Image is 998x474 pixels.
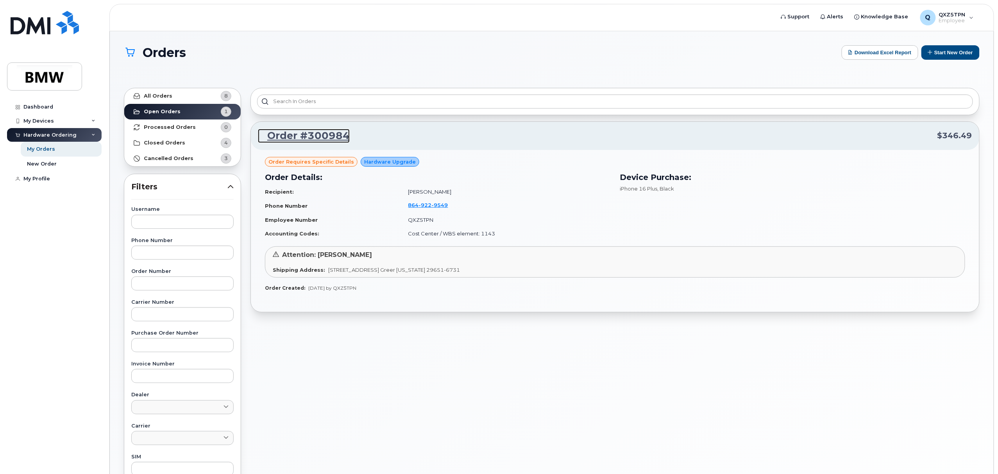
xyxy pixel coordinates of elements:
strong: Phone Number [265,203,308,209]
span: $346.49 [937,130,972,141]
strong: Order Created: [265,285,305,291]
td: QXZ5TPN [401,213,610,227]
span: iPhone 16 Plus [620,185,657,192]
strong: Employee Number [265,217,318,223]
span: Hardware Upgrade [364,158,416,166]
a: Closed Orders4 [124,135,241,151]
strong: Processed Orders [144,124,196,130]
span: 4 [224,139,228,146]
span: Filters [131,181,227,192]
span: 9549 [432,202,448,208]
span: 8 [224,92,228,100]
iframe: Messenger Launcher [964,440,992,468]
label: SIM [131,454,234,460]
span: Attention: [PERSON_NAME] [282,251,372,258]
strong: Open Orders [144,109,181,115]
span: Order requires Specific details [268,158,354,166]
label: Phone Number [131,238,234,243]
button: Download Excel Report [842,45,918,60]
strong: Closed Orders [144,140,185,146]
a: Order #300984 [258,129,350,143]
strong: Shipping Address: [273,267,325,273]
button: Start New Order [921,45,980,60]
a: 8649229549 [408,202,458,208]
label: Dealer [131,392,234,397]
label: Username [131,207,234,212]
span: Orders [143,46,186,59]
span: 1 [224,108,228,115]
a: Processed Orders0 [124,119,241,135]
h3: Order Details: [265,171,610,183]
span: 922 [419,202,432,208]
label: Carrier Number [131,300,234,305]
strong: All Orders [144,93,172,99]
strong: Cancelled Orders [144,155,193,162]
label: Carrier [131,424,234,429]
strong: Accounting Codes: [265,230,319,237]
td: [PERSON_NAME] [401,185,610,199]
a: All Orders8 [124,88,241,104]
label: Purchase Order Number [131,331,234,336]
span: 3 [224,155,228,162]
label: Order Number [131,269,234,274]
span: 864 [408,202,448,208]
span: , Black [657,185,674,192]
strong: Recipient: [265,189,294,195]
input: Search in orders [257,94,973,109]
label: Invoice Number [131,362,234,367]
span: [DATE] by QXZ5TPN [308,285,356,291]
a: Cancelled Orders3 [124,151,241,166]
h3: Device Purchase: [620,171,965,183]
td: Cost Center / WBS element: 1143 [401,227,610,241]
span: 0 [224,123,228,131]
a: Open Orders1 [124,104,241,119]
span: [STREET_ADDRESS] Greer [US_STATE] 29651-6731 [328,267,460,273]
